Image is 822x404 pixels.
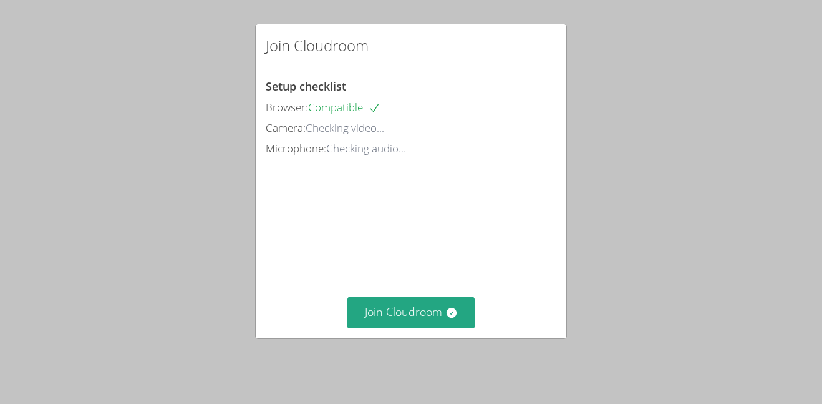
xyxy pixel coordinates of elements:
[266,141,326,155] span: Microphone:
[306,121,384,135] span: Checking video...
[347,297,475,328] button: Join Cloudroom
[266,79,346,94] span: Setup checklist
[266,34,369,57] h2: Join Cloudroom
[266,100,308,114] span: Browser:
[308,100,380,114] span: Compatible
[326,141,406,155] span: Checking audio...
[266,121,306,135] span: Camera:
